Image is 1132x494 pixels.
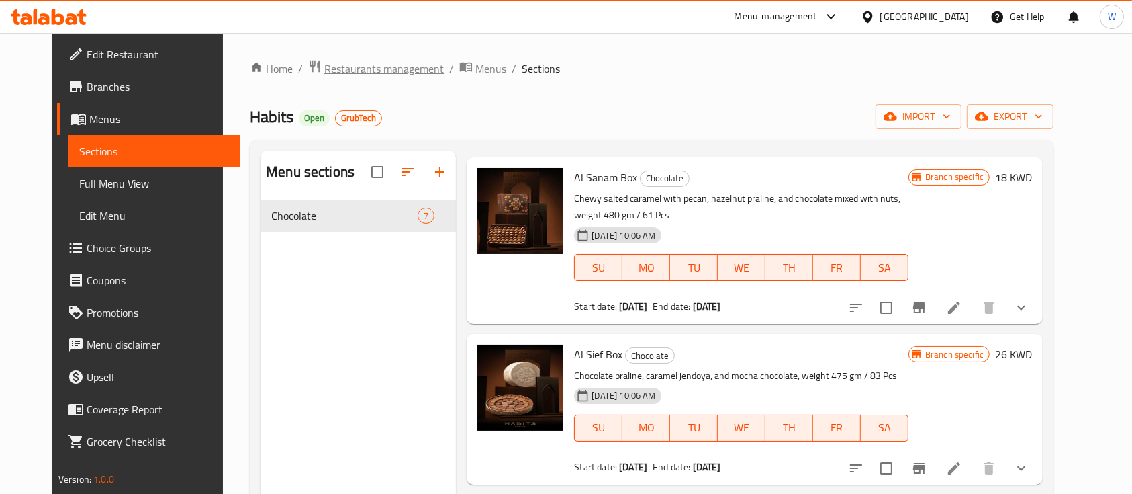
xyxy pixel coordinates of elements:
[861,254,908,281] button: SA
[308,60,444,77] a: Restaurants management
[418,208,434,224] div: items
[1013,300,1029,316] svg: Show Choices
[818,418,855,438] span: FR
[653,298,690,315] span: End date:
[693,298,721,315] b: [DATE]
[57,232,241,264] a: Choice Groups
[978,108,1043,125] span: export
[336,112,381,124] span: GrubTech
[626,348,674,364] span: Chocolate
[876,104,961,129] button: import
[418,210,434,222] span: 7
[261,200,456,232] div: Chocolate7
[477,345,563,431] img: Al Sief Box
[261,194,456,237] nav: Menu sections
[946,460,962,477] a: Edit menu item
[574,415,622,442] button: SU
[995,345,1032,364] h6: 26 KWD
[87,46,230,63] span: Edit Restaurant
[477,168,563,254] img: Al Sanam Box
[619,458,647,476] b: [DATE]
[299,112,330,124] span: Open
[391,156,424,188] span: Sort sections
[866,418,903,438] span: SA
[58,470,91,488] span: Version:
[670,415,718,442] button: TU
[866,258,903,278] span: SA
[574,167,637,188] span: Al Sanam Box
[771,258,808,278] span: TH
[79,175,230,192] span: Full Menu View
[735,9,817,25] div: Menu-management
[266,162,355,182] h2: Menu sections
[68,200,241,232] a: Edit Menu
[967,104,1053,129] button: export
[625,347,675,364] div: Chocolate
[920,348,989,361] span: Branch specific
[903,452,935,485] button: Branch-specific-item
[675,418,712,438] span: TU
[886,108,951,125] span: import
[920,171,989,183] span: Branch specific
[903,292,935,324] button: Branch-specific-item
[57,361,241,393] a: Upsell
[640,171,690,187] div: Chocolate
[68,167,241,200] a: Full Menu View
[574,298,617,315] span: Start date:
[1108,9,1116,24] span: W
[87,337,230,353] span: Menu disclaimer
[57,329,241,361] a: Menu disclaimer
[973,452,1005,485] button: delete
[250,60,293,77] a: Home
[324,60,444,77] span: Restaurants management
[512,60,516,77] li: /
[87,401,230,417] span: Coverage Report
[622,254,670,281] button: MO
[861,415,908,442] button: SA
[271,208,418,224] span: Chocolate
[813,415,861,442] button: FR
[872,294,900,322] span: Select to update
[641,171,689,186] span: Chocolate
[89,111,230,127] span: Menus
[718,415,765,442] button: WE
[880,9,969,24] div: [GEOGRAPHIC_DATA]
[580,258,617,278] span: SU
[363,158,391,186] span: Select all sections
[840,292,872,324] button: sort-choices
[574,344,622,364] span: Al Sief Box
[946,300,962,316] a: Edit menu item
[574,190,908,224] p: Chewy salted caramel with pecan, hazelnut praline, and chocolate mixed with nuts, weight 480 gm /...
[250,60,1053,77] nav: breadcrumb
[693,458,721,476] b: [DATE]
[57,71,241,103] a: Branches
[995,168,1032,187] h6: 18 KWD
[1005,292,1037,324] button: show more
[619,298,647,315] b: [DATE]
[449,60,454,77] li: /
[586,389,661,402] span: [DATE] 10:06 AM
[522,60,560,77] span: Sections
[87,272,230,288] span: Coupons
[872,454,900,483] span: Select to update
[574,254,622,281] button: SU
[675,258,712,278] span: TU
[79,208,230,224] span: Edit Menu
[87,240,230,256] span: Choice Groups
[586,229,661,242] span: [DATE] 10:06 AM
[79,143,230,159] span: Sections
[813,254,861,281] button: FR
[628,258,665,278] span: MO
[765,415,813,442] button: TH
[57,103,241,135] a: Menus
[475,60,506,77] span: Menus
[628,418,665,438] span: MO
[973,292,1005,324] button: delete
[574,368,908,384] p: Chocolate praline, caramel jendoya, and mocha chocolate, weight 475 gm / 83 Pcs
[840,452,872,485] button: sort-choices
[765,254,813,281] button: TH
[574,458,617,476] span: Start date:
[1013,460,1029,477] svg: Show Choices
[723,418,760,438] span: WE
[57,393,241,425] a: Coverage Report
